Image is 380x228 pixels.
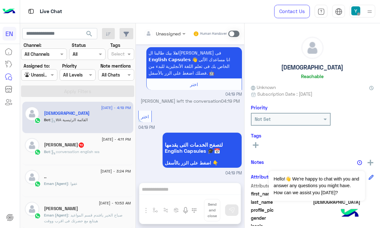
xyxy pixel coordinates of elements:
[165,160,239,165] span: اضغط على الزر بالأسفل 👇
[101,105,131,111] span: [DATE] - 4:19 PM
[44,117,50,122] span: Bot
[34,181,41,187] img: WhatsApp
[257,91,312,97] span: Subscription Date : [DATE]
[351,6,360,15] img: userImage
[190,82,198,87] span: اختر
[25,202,39,216] img: defaultAdmin.png
[110,42,120,48] label: Tags
[24,63,50,69] label: Assigned to:
[204,199,220,221] button: Send and close
[85,30,93,38] span: search
[40,7,62,16] p: Live Chat
[251,133,374,138] h6: Tags
[251,105,267,110] h6: Priority
[44,111,90,116] h5: Sama Mohammed
[44,213,122,223] span: صباح الخير يافندم قسم المواعيد هيتابع مع حضرتك فى اقرب ووقت
[269,171,365,201] span: Hello!👋 We're happy to chat with you and answer any questions you might have. How can we assist y...
[50,117,88,122] span: : WA القائمة الرئيسية
[25,170,39,184] img: defaultAdmin.png
[251,159,264,165] h6: Notes
[251,215,312,221] span: gender
[50,149,99,154] span: : conversation english wa
[72,42,86,48] label: Status
[274,5,310,18] a: Contact Us
[301,73,324,79] h6: Reachable
[3,5,15,18] img: Logo
[102,136,131,142] span: [DATE] - 4:11 PM
[34,117,41,124] img: WhatsApp
[368,160,373,165] img: add
[100,168,131,174] span: [DATE] - 3:24 PM
[62,63,77,69] label: Priority
[34,213,41,219] img: WhatsApp
[100,63,131,69] label: Note mentions
[146,47,242,78] p: 25/8/2025, 4:19 PM
[200,31,227,36] small: Human Handover
[225,170,242,176] span: 04:19 PM
[27,7,35,15] img: tab
[79,143,84,148] span: 10
[251,174,274,180] h6: Attributes
[44,142,84,148] h5: Ahmed Muhammad
[24,42,41,48] label: Channel:
[251,199,312,205] span: last_name
[251,84,276,91] span: Unknown
[318,8,325,15] img: tab
[99,200,131,206] span: [DATE] - 10:53 AM
[44,181,68,186] span: Eman (Agent)
[34,149,41,155] img: WhatsApp
[44,174,47,180] h5: ..
[251,207,312,213] span: profile_pic
[225,92,242,98] span: 04:19 PM
[44,149,50,154] span: Bot
[82,28,97,42] button: search
[313,215,374,221] span: null
[165,142,239,154] span: لتصفح الخدمات التى يقدمها English Capsules 🎓📅
[138,98,242,104] p: [PERSON_NAME] left the conversation
[21,85,134,97] button: Apply Filters
[68,181,77,186] span: عفوا
[335,8,342,15] img: tab
[138,125,155,130] span: 04:19 PM
[25,138,39,152] img: defaultAdmin.png
[281,64,343,71] h5: [DEMOGRAPHIC_DATA]
[141,114,149,119] span: اختر
[3,27,16,40] div: EN
[251,182,312,189] span: Attribute Name
[302,37,323,59] img: defaultAdmin.png
[44,213,68,217] span: Eman (Agent)
[315,5,327,18] a: tab
[221,98,240,104] span: 04:19 PM
[251,190,312,197] span: first_name
[110,50,125,59] div: Select
[339,202,361,225] img: hulul-logo.png
[366,8,374,16] img: profile
[44,206,78,211] h5: Abdullah waheed
[313,199,374,205] span: Mohammed
[25,107,39,121] img: defaultAdmin.png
